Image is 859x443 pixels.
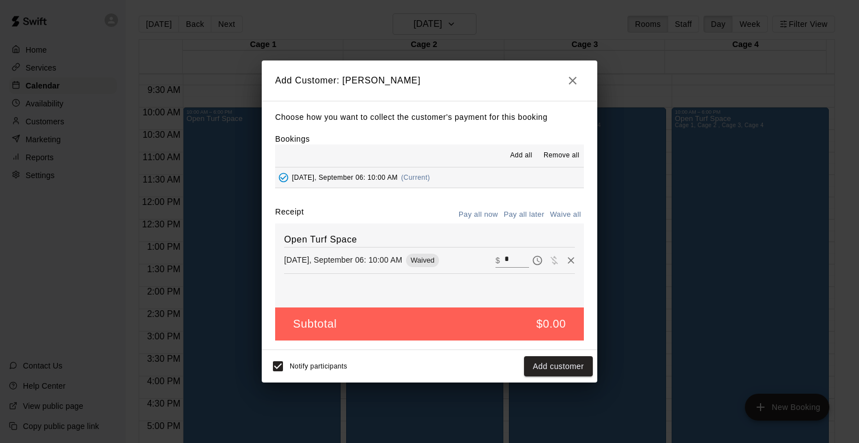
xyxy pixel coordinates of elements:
[563,252,579,269] button: Remove
[401,174,430,181] span: (Current)
[539,147,584,165] button: Remove all
[510,150,532,161] span: Add all
[290,362,347,370] span: Notify participants
[546,255,563,264] span: Waive payment
[262,60,597,101] h2: Add Customer: [PERSON_NAME]
[275,206,304,223] label: Receipt
[503,147,539,165] button: Add all
[406,256,439,264] span: Waived
[292,174,398,181] span: [DATE], September 06: 10:00 AM
[547,206,584,223] button: Waive all
[456,206,501,223] button: Pay all now
[501,206,548,223] button: Pay all later
[275,167,584,188] button: Added - Collect Payment[DATE], September 06: 10:00 AM(Current)
[275,169,292,186] button: Added - Collect Payment
[529,255,546,264] span: Pay later
[544,150,579,161] span: Remove all
[284,232,575,247] h6: Open Turf Space
[284,254,402,265] p: [DATE], September 06: 10:00 AM
[275,110,584,124] p: Choose how you want to collect the customer's payment for this booking
[536,316,566,332] h5: $0.00
[275,134,310,143] label: Bookings
[293,316,337,332] h5: Subtotal
[524,356,593,377] button: Add customer
[495,255,500,266] p: $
